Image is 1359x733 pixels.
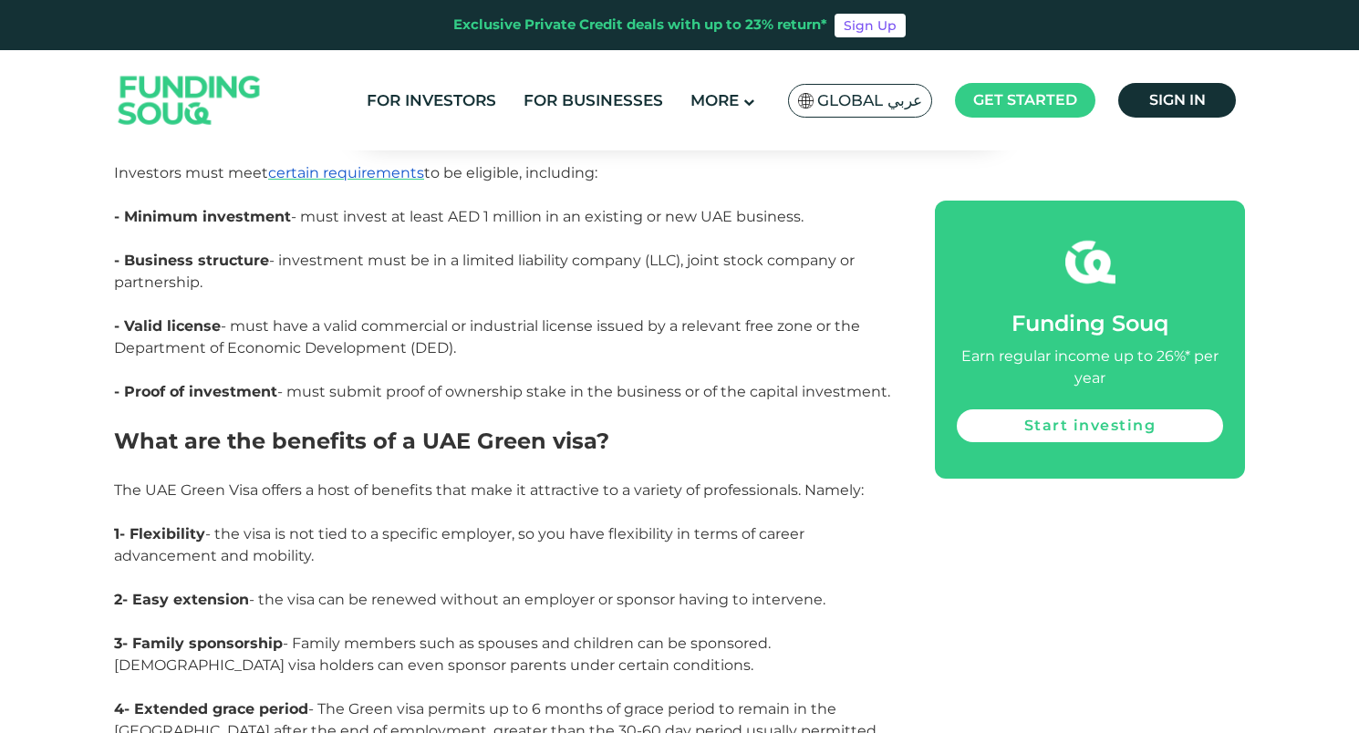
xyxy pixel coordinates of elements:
[114,317,860,356] span: - must have a valid commercial or industrial license issued by a relevant free zone or the Depart...
[114,383,277,400] strong: - Proof of investment
[957,346,1223,389] div: Earn regular income up to 26%* per year
[114,700,308,718] strong: 4- Extended grace period
[114,208,804,225] span: - must invest at least AED 1 million in an existing or new UAE business.
[114,252,269,269] strong: - Business structure
[519,86,668,116] a: For Businesses
[114,525,804,564] span: - the visa is not tied to a specific employer, so you have flexibility in terms of career advance...
[114,525,205,542] strong: 1- Flexibility
[1065,237,1115,287] img: fsicon
[798,93,814,108] img: SA Flag
[957,409,1223,442] a: Start investing
[835,14,906,37] a: Sign Up
[973,91,1077,108] span: Get started
[114,317,221,335] strong: - Valid license
[1118,83,1236,118] a: Sign in
[114,164,597,181] span: Investors must meet to be eligible, including:
[114,591,249,608] strong: 2- Easy extension
[268,164,424,181] a: certain requirements
[362,86,501,116] a: For Investors
[1149,91,1206,108] span: Sign in
[114,428,609,454] span: What are the benefits of a UAE Green visa?
[1011,310,1168,336] span: Funding Souq
[114,383,890,400] span: - must submit proof of ownership stake in the business or of the capital investment.
[690,91,739,109] span: More
[453,15,827,36] div: Exclusive Private Credit deals with up to 23% return*
[114,635,771,674] span: - Family members such as spouses and children can be sponsored. [DEMOGRAPHIC_DATA] visa holders c...
[114,591,825,608] span: - the visa can be renewed without an employer or sponsor having to intervene.
[100,55,279,147] img: Logo
[817,90,922,111] span: Global عربي
[114,208,291,225] strong: - Minimum investment
[114,635,283,652] strong: 3- Family sponsorship
[114,481,864,499] span: The UAE Green Visa offers a host of benefits that make it attractive to a variety of professional...
[114,252,855,291] span: - investment must be in a limited liability company (LLC), joint stock company or partnership.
